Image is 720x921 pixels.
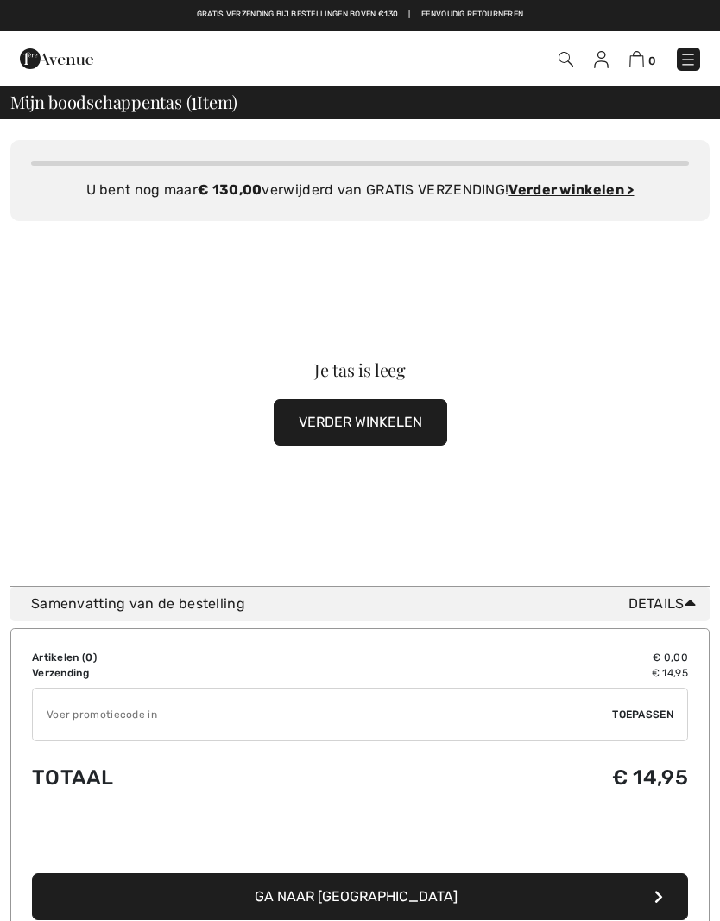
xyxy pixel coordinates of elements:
font: Totaal [32,765,114,790]
font: € 0,00 [653,651,688,664]
img: 1ère Avenue [20,41,93,76]
img: Zoekopdracht [559,52,573,67]
font: Eenvoudig retourneren [421,10,523,18]
a: 1ère Avenue [20,49,93,66]
font: Gratis verzending bij bestellingen boven €130 [197,10,399,18]
font: Toepassen [612,708,673,721]
font: Details [628,595,685,612]
img: Boodschappentas [629,51,644,67]
iframe: PayPal [32,820,688,867]
font: 1 [191,85,197,115]
font: Ga naar [GEOGRAPHIC_DATA] [255,888,458,905]
font: 0 [648,54,656,67]
font: | [408,10,410,18]
font: ) [93,651,97,664]
font: Samenvatting van de bestelling [31,595,245,612]
a: Eenvoudig retourneren [421,9,523,21]
font: Verzending [32,667,89,679]
input: Promotiecode [33,689,612,740]
a: 0 [629,48,656,69]
img: Mijn gegevens [594,51,609,68]
font: € 14,95 [652,667,688,679]
font: Artikelen ( [32,651,85,664]
font: € 14,95 [612,765,688,790]
a: Verder winkelen > [508,181,634,198]
font: € 130,00 [198,181,262,198]
button: Ga naar [GEOGRAPHIC_DATA] [32,873,688,920]
font: verwijderd van GRATIS VERZENDING! [262,181,508,198]
font: Je tas is leeg [314,358,406,381]
font: Mijn boodschappentas ( [10,90,191,113]
font: Item) [197,90,237,113]
button: VERDER WINKELEN [274,399,447,446]
a: Gratis verzending bij bestellingen boven €130 [197,9,399,21]
font: U bent nog maar [86,181,199,198]
font: 0 [85,651,92,664]
font: VERDER WINKELEN [299,414,422,430]
img: Menu [679,51,697,68]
